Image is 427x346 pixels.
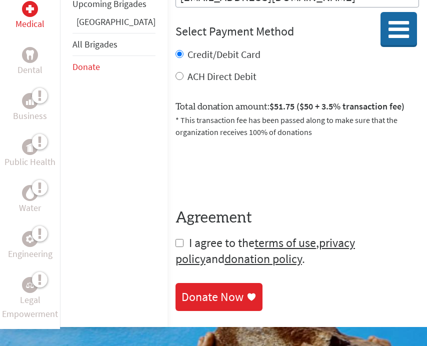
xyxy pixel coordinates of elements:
a: BusinessBusiness [13,93,47,123]
p: Water [19,201,41,215]
label: ACH Direct Debit [187,70,256,82]
a: Public HealthPublic Health [4,139,55,169]
img: Medical [26,5,34,13]
div: Water [22,185,38,201]
p: Medical [15,17,44,31]
p: Legal Empowerment [2,293,58,321]
a: privacy policy [175,235,355,266]
a: Donate [72,61,100,72]
span: I agree to the , and . [175,235,355,266]
li: Panama [72,15,155,33]
a: WaterWater [19,185,41,215]
div: Business [22,93,38,109]
div: Public Health [22,139,38,155]
div: Engineering [22,231,38,247]
a: Legal EmpowermentLegal Empowerment [2,277,58,321]
div: Donate Now [181,289,243,305]
a: DentalDental [17,47,42,77]
img: Engineering [26,235,34,243]
iframe: reCAPTCHA [175,150,327,189]
p: Business [13,109,47,123]
a: Donate Now [175,283,262,311]
label: Credit/Debit Card [187,48,260,60]
p: Dental [17,63,42,77]
a: EngineeringEngineering [8,231,52,261]
a: terms of use [254,235,316,250]
img: Business [26,97,34,105]
img: Dental [26,50,34,59]
div: Legal Empowerment [22,277,38,293]
img: Legal Empowerment [26,282,34,288]
p: Engineering [8,247,52,261]
li: Donate [72,56,155,78]
a: donation policy [224,251,302,266]
img: Water [26,187,34,198]
div: Medical [22,1,38,17]
a: All Brigades [72,38,117,50]
li: All Brigades [72,33,155,56]
p: * This transaction fee has been passed along to make sure that the organization receives 100% of ... [175,114,419,138]
p: Public Health [4,155,55,169]
a: [GEOGRAPHIC_DATA] [76,16,155,27]
div: Dental [22,47,38,63]
label: Total donation amount: [175,99,404,114]
span: $51.75 ($50 + 3.5% transaction fee) [269,100,404,112]
img: Public Health [26,142,34,152]
a: MedicalMedical [15,1,44,31]
h4: Agreement [175,209,419,227]
h4: Select Payment Method [175,23,419,39]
